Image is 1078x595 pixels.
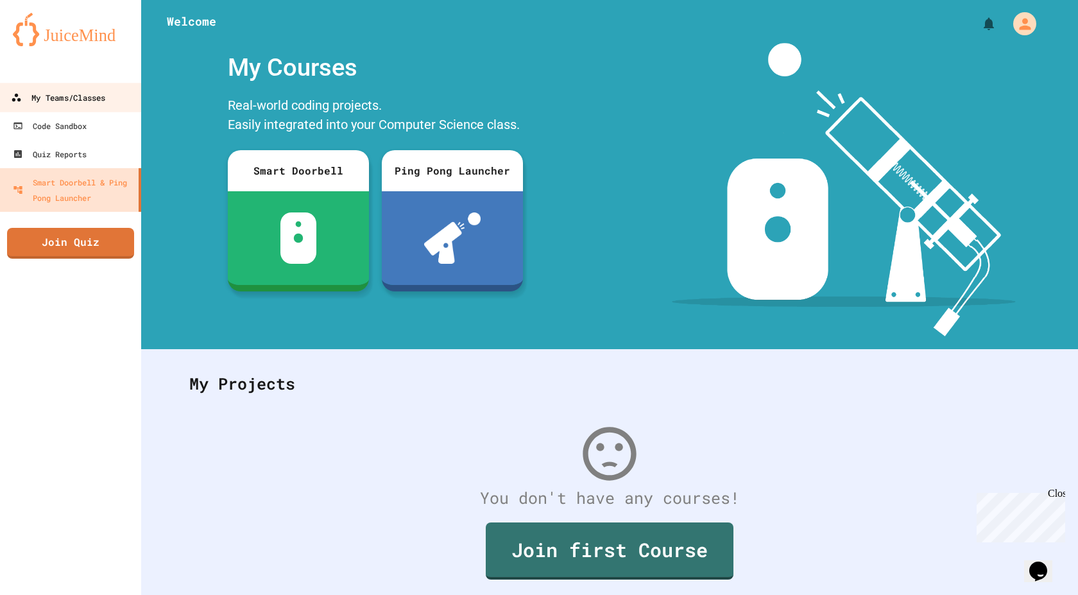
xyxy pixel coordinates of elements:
div: Real-world coding projects. Easily integrated into your Computer Science class. [221,92,529,141]
div: My Courses [221,43,529,92]
div: You don't have any courses! [176,486,1043,510]
div: Chat with us now!Close [5,5,89,82]
div: Smart Doorbell & Ping Pong Launcher [13,175,133,205]
a: Join Quiz [7,228,134,259]
iframe: chat widget [971,488,1065,542]
iframe: chat widget [1024,544,1065,582]
div: Code Sandbox [13,118,87,134]
div: Ping Pong Launcher [382,150,523,191]
img: logo-orange.svg [13,13,128,46]
div: My Projects [176,359,1043,409]
div: My Account [1000,9,1039,39]
div: Smart Doorbell [228,150,369,191]
div: My Notifications [957,13,1000,35]
a: Join first Course [486,522,733,580]
div: Quiz Reports [13,146,87,162]
img: banner-image-my-projects.png [672,43,1016,336]
img: ppl-with-ball.png [424,212,481,264]
div: My Teams/Classes [11,90,105,106]
img: sdb-white.svg [280,212,317,264]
